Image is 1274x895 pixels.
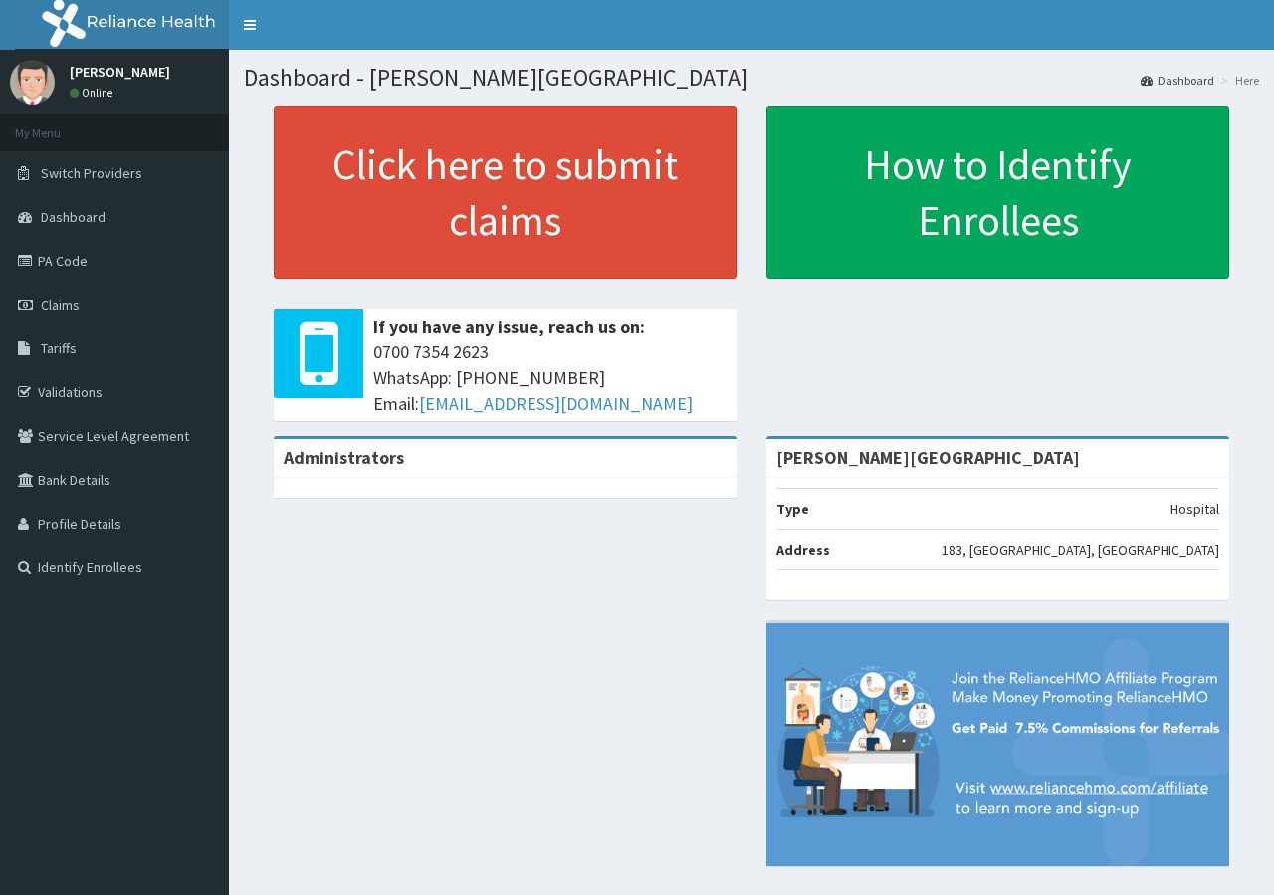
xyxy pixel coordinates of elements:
a: [EMAIL_ADDRESS][DOMAIN_NAME] [419,392,693,415]
b: Administrators [284,446,404,469]
strong: [PERSON_NAME][GEOGRAPHIC_DATA] [776,446,1080,469]
p: Hospital [1170,499,1219,519]
h1: Dashboard - [PERSON_NAME][GEOGRAPHIC_DATA] [244,65,1259,91]
img: User Image [10,60,55,105]
a: How to Identify Enrollees [766,106,1229,279]
li: Here [1216,72,1259,89]
p: [PERSON_NAME] [70,65,170,79]
a: Click here to submit claims [274,106,737,279]
span: Dashboard [41,208,106,226]
span: Tariffs [41,339,77,357]
span: Claims [41,296,80,314]
b: Type [776,500,809,518]
span: 0700 7354 2623 WhatsApp: [PHONE_NUMBER] Email: [373,339,727,416]
p: 183, [GEOGRAPHIC_DATA], [GEOGRAPHIC_DATA] [942,540,1219,559]
a: Online [70,86,117,100]
span: Switch Providers [41,164,142,182]
b: Address [776,541,830,559]
b: If you have any issue, reach us on: [373,315,645,337]
img: provider-team-banner.png [766,623,1229,865]
a: Dashboard [1141,72,1214,89]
